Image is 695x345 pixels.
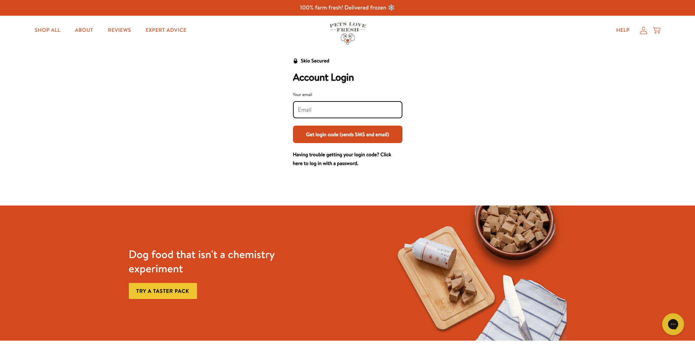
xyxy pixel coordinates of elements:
[102,23,137,38] a: Reviews
[140,23,192,38] a: Expert Advice
[298,106,397,114] input: Your email input field
[293,58,298,64] svg: Security
[293,91,402,98] div: Your email
[610,23,636,38] a: Help
[29,23,66,38] a: Shop All
[69,23,99,38] a: About
[129,247,308,276] h3: Dog food that isn't a chemistry experiment
[129,283,197,299] a: Try a taster pack
[659,311,688,338] iframe: Gorgias live chat messenger
[301,57,329,65] div: Skio Secured
[387,206,567,341] img: Fussy
[293,151,391,167] a: Having trouble getting your login code? Click here to log in with a password.
[329,22,366,45] img: Pets Love Fresh
[293,57,329,71] a: Skio Secured
[293,126,402,143] button: Get login code (sends SMS and email)
[293,71,402,84] h2: Account Login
